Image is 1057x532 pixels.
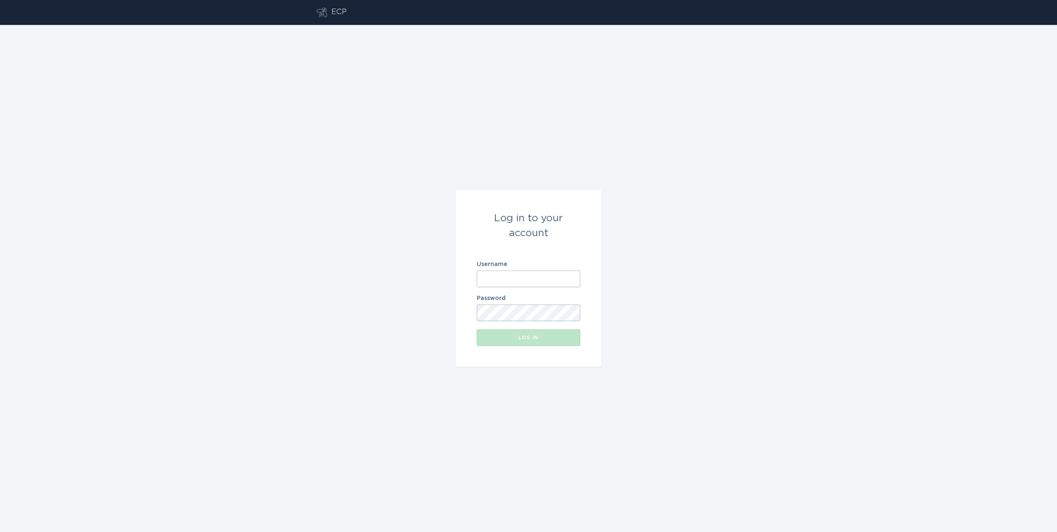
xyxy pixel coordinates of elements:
div: Log in [481,335,576,340]
label: Username [477,261,580,267]
div: ECP [331,7,347,17]
button: Go to dashboard [316,7,327,17]
label: Password [477,295,580,301]
button: Log in [477,329,580,346]
div: Log in to your account [477,211,580,241]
